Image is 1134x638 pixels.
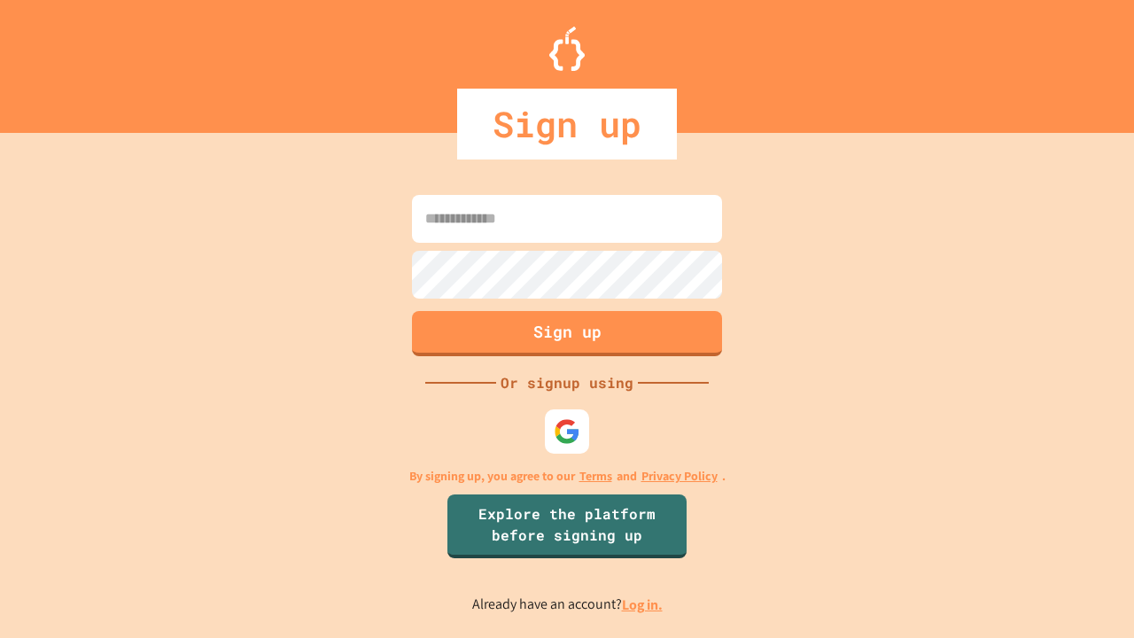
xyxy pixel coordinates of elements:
[496,372,638,393] div: Or signup using
[622,595,663,614] a: Log in.
[409,467,726,486] p: By signing up, you agree to our and .
[412,311,722,356] button: Sign up
[1060,567,1116,620] iframe: chat widget
[554,418,580,445] img: google-icon.svg
[579,467,612,486] a: Terms
[641,467,718,486] a: Privacy Policy
[549,27,585,71] img: Logo.svg
[472,594,663,616] p: Already have an account?
[457,89,677,159] div: Sign up
[447,494,687,558] a: Explore the platform before signing up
